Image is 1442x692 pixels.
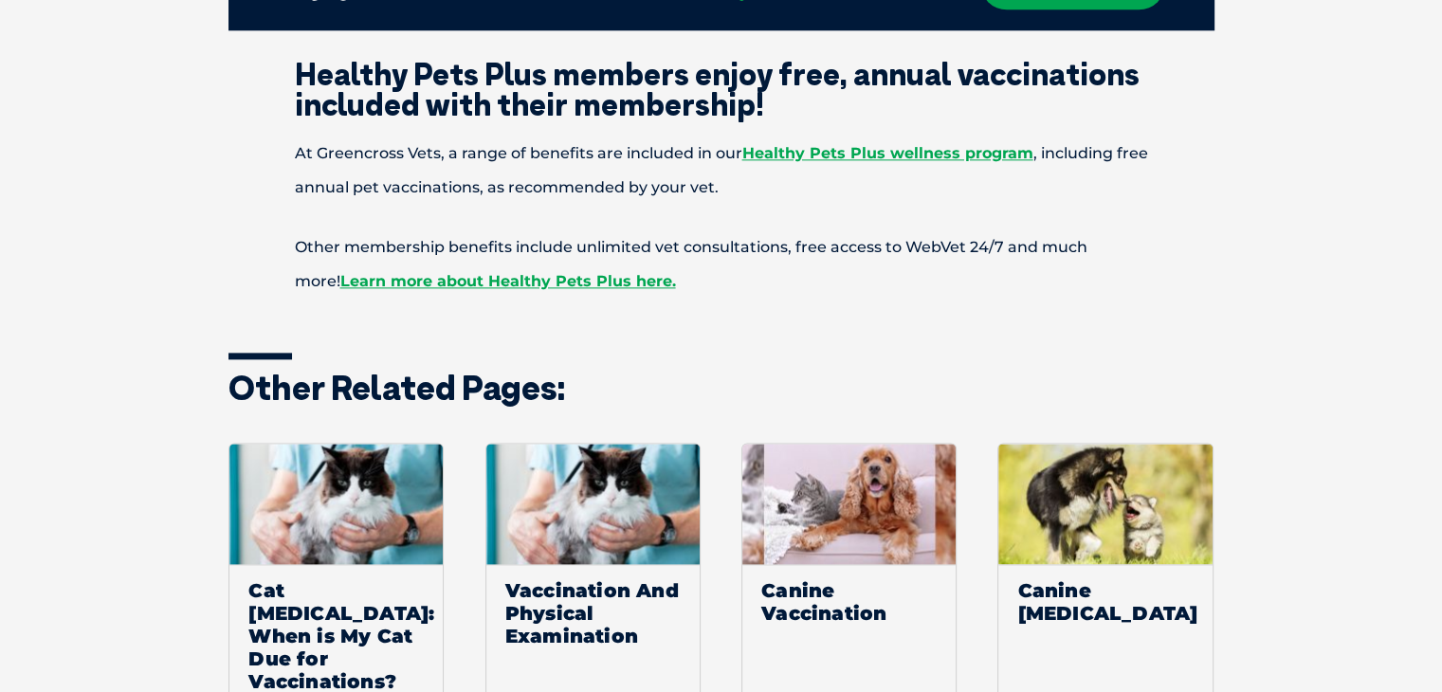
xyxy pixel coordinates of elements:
[998,564,1212,639] span: Canine [MEDICAL_DATA]
[228,59,1214,119] h2: Healthy Pets Plus members enjoy free, annual vaccinations included with their membership!
[998,444,1213,564] img: Default Thumbnail
[228,230,1214,299] p: Other membership benefits include unlimited vet consultations, free access to WebVet 24/7 and muc...
[228,137,1214,205] p: At Greencross Vets, a range of benefits are included in our , including free annual pet vaccinati...
[340,272,676,290] a: Learn more about Healthy Pets Plus here.
[228,371,1214,405] h3: Other related pages:
[742,564,956,639] span: Canine Vaccination
[486,564,700,662] span: Vaccination And Physical Examination
[742,144,1033,162] a: Healthy Pets Plus wellness program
